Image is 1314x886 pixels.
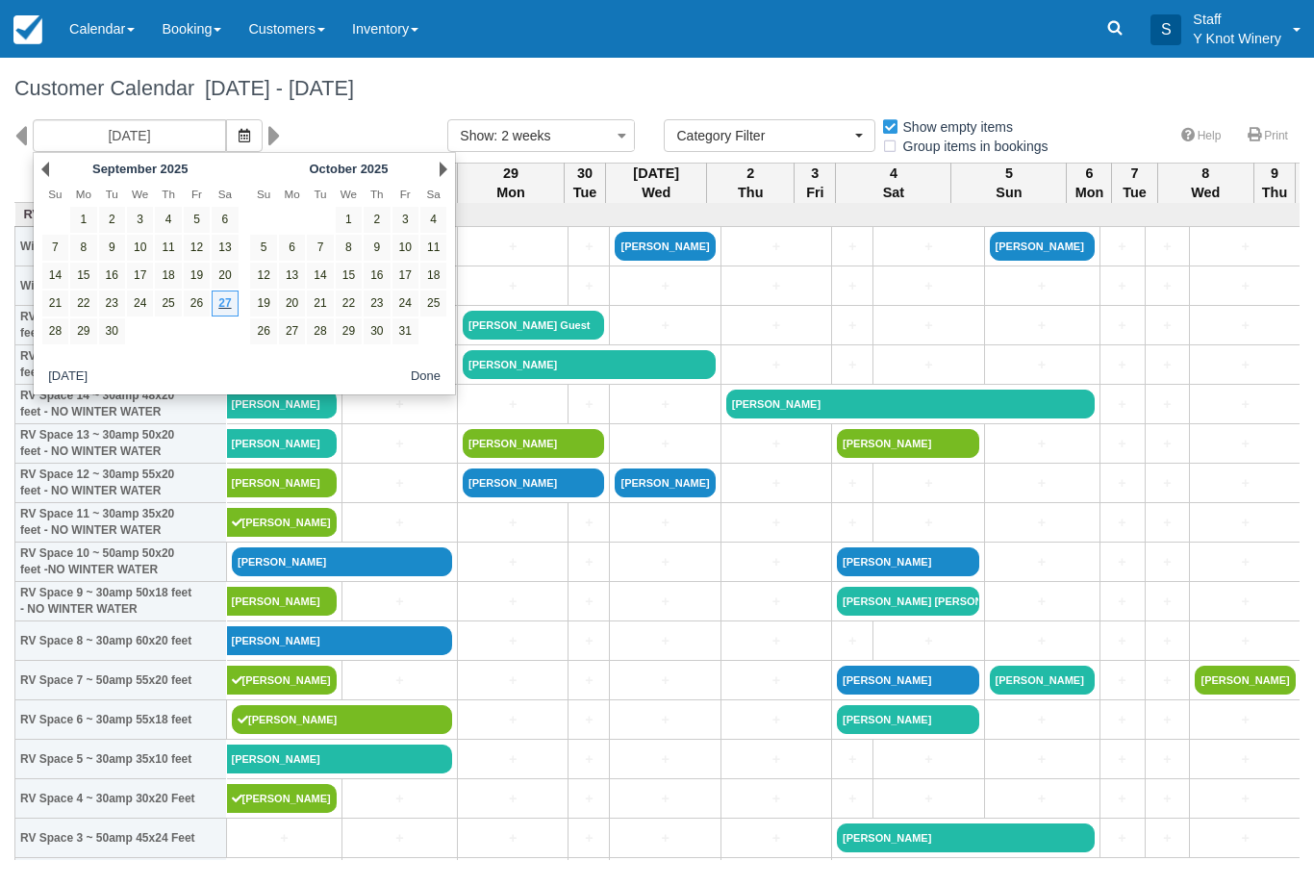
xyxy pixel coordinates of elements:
[463,789,563,809] a: +
[212,207,238,233] a: 6
[1150,671,1185,691] a: +
[726,592,826,612] a: +
[15,621,227,661] th: RV Space 8 ~ 30amp 60x20 feet
[42,318,68,344] a: 28
[990,513,1095,533] a: +
[336,318,362,344] a: 29
[573,394,604,415] a: +
[837,823,1094,852] a: [PERSON_NAME]
[615,592,715,612] a: +
[1105,710,1140,730] a: +
[20,206,222,224] a: RV Space Rentals
[463,828,563,848] a: +
[191,188,202,200] span: Friday
[573,552,604,572] a: +
[990,592,1095,612] a: +
[878,316,978,336] a: +
[1105,355,1140,375] a: +
[726,390,1095,418] a: [PERSON_NAME]
[70,291,96,316] a: 22
[1150,14,1181,45] div: S
[347,789,452,809] a: +
[155,263,181,289] a: 18
[15,306,227,345] th: RV Space 16 ~ 30amp 50x20 feet - NO WINTER WATER
[336,235,362,261] a: 8
[726,513,826,533] a: +
[14,77,1300,100] h1: Customer Calendar
[447,119,635,152] button: Show: 2 weeks
[1170,122,1233,150] a: Help
[615,276,715,296] a: +
[1193,10,1281,29] p: Staff
[463,468,604,497] a: [PERSON_NAME]
[99,235,125,261] a: 9
[990,631,1095,651] a: +
[427,188,441,200] span: Saturday
[184,263,210,289] a: 19
[837,316,868,336] a: +
[227,587,338,616] a: [PERSON_NAME]
[726,237,826,257] a: +
[1195,394,1295,415] a: +
[1150,276,1185,296] a: +
[227,784,338,813] a: [PERSON_NAME]
[1105,789,1140,809] a: +
[250,291,276,316] a: 19
[1195,276,1295,296] a: +
[1195,513,1295,533] a: +
[573,276,604,296] a: +
[194,76,354,100] span: [DATE] - [DATE]
[573,237,604,257] a: +
[878,631,978,651] a: +
[615,671,715,691] a: +
[463,552,563,572] a: +
[726,434,826,454] a: +
[1105,592,1140,612] a: +
[458,163,565,203] th: 29 Mon
[15,345,227,385] th: RV Space 15 ~ 30amp 35x20 feet - NO WINTER WATER
[878,237,978,257] a: +
[1105,749,1140,770] a: +
[392,318,418,344] a: 31
[615,789,715,809] a: +
[1195,434,1295,454] a: +
[250,235,276,261] a: 5
[1236,122,1300,150] a: Print
[227,626,453,655] a: [PERSON_NAME]
[314,188,326,200] span: Tuesday
[15,424,227,464] th: RV Space 13 ~ 30amp 50x20 feet - NO WINTER WATER
[341,188,357,200] span: Wednesday
[837,429,978,458] a: [PERSON_NAME]
[250,318,276,344] a: 26
[106,188,118,200] span: Tuesday
[837,513,868,533] a: +
[347,513,452,533] a: +
[127,291,153,316] a: 24
[990,666,1095,695] a: [PERSON_NAME]
[463,513,563,533] a: +
[573,749,604,770] a: +
[1150,513,1185,533] a: +
[392,291,418,316] a: 24
[1105,237,1140,257] a: +
[463,429,604,458] a: [PERSON_NAME]
[1195,355,1295,375] a: +
[615,434,715,454] a: +
[1105,473,1140,494] a: +
[284,188,299,200] span: Monday
[15,266,227,306] th: Winery Dry site 2, 30amp
[878,473,978,494] a: +
[403,366,448,390] button: Done
[364,318,390,344] a: 30
[336,263,362,289] a: 15
[664,119,875,152] button: Category Filter
[990,316,1095,336] a: +
[837,473,868,494] a: +
[212,263,238,289] a: 20
[364,263,390,289] a: 16
[257,188,270,200] span: Sunday
[463,710,563,730] a: +
[99,207,125,233] a: 2
[726,552,826,572] a: +
[837,666,978,695] a: [PERSON_NAME]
